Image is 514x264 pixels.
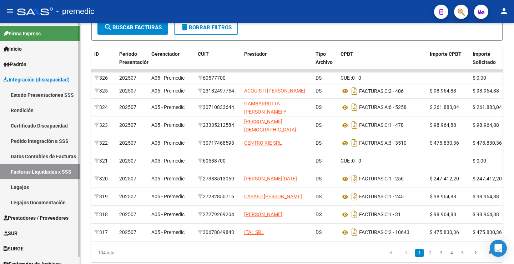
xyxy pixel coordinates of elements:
[151,140,185,146] span: A05 - Premedic
[244,101,286,123] span: GAMBARRUTTA [PERSON_NAME] Y [PERSON_NAME]
[458,249,467,257] a: 5
[244,88,305,94] span: ACQUISTI [PERSON_NAME]
[198,210,238,219] div: 27279269204
[151,75,185,81] span: A05 - Premedic
[359,230,389,235] span: FACTURAS C:
[426,249,434,257] a: 2
[94,139,114,147] div: 322
[56,4,95,19] span: - premedic
[415,249,424,257] a: 1
[198,139,238,147] div: 30717468593
[341,173,424,184] div: 1 - 256
[94,51,99,57] span: ID
[359,176,389,182] span: FACTURAS C:
[430,122,456,128] span: $ 98.964,88
[244,211,282,217] span: [PERSON_NAME]
[198,103,238,111] div: 30710833644
[384,249,397,257] a: go to first page
[97,20,168,35] button: Buscar Facturas
[350,119,359,131] i: Descargar documento
[151,51,180,57] span: Gerenciador
[104,24,162,31] span: Buscar Facturas
[94,74,114,82] div: 326
[341,119,424,131] div: 1 - 478
[473,88,499,94] span: $ 98.964,88
[244,140,282,146] span: CENTRO RIE SRL
[316,51,333,65] span: Tipo Archivo
[484,249,498,257] a: go to last page
[473,122,499,128] span: $ 98.964,88
[4,45,22,53] span: Inicio
[4,214,69,222] span: Prestadores / Proveedores
[473,211,499,217] span: $ 98.964,88
[350,101,359,113] i: Descargar documento
[151,88,185,94] span: A05 - Premedic
[316,211,322,217] span: DS
[359,212,389,218] span: FACTURAS C:
[313,46,338,78] datatable-header-cell: Tipo Archivo
[180,23,189,31] mat-icon: delete
[447,249,456,257] a: 4
[359,123,389,128] span: FACTURAS C:
[94,175,114,183] div: 320
[437,249,445,257] a: 3
[4,245,24,253] span: SURGE
[341,137,424,149] div: 3 - 3510
[341,51,353,57] span: CPBT
[359,88,389,94] span: FACTURAS C:
[116,46,148,78] datatable-header-cell: Período Presentación
[91,46,116,78] datatable-header-cell: ID
[4,30,41,38] span: Firma Express
[399,249,413,257] a: go to previous page
[473,104,502,110] span: $ 261.883,04
[244,194,302,199] span: CASAFU [PERSON_NAME]
[338,46,427,78] datatable-header-cell: CPBT
[316,194,322,199] span: DS
[198,74,238,82] div: 60577700
[446,247,457,259] li: page 4
[119,122,136,128] span: 202507
[341,191,424,202] div: 1 - 245
[473,158,486,164] span: $ 0,00
[119,211,136,217] span: 202507
[151,122,185,128] span: A05 - Premedic
[470,46,513,78] datatable-header-cell: Importe Solicitado
[316,104,322,110] span: DS
[198,121,238,129] div: 23335212584
[104,23,112,31] mat-icon: search
[198,228,238,236] div: 30678849843
[316,88,322,94] span: DS
[119,194,136,199] span: 202507
[469,249,482,257] a: go to next page
[457,247,468,259] li: page 5
[350,85,359,97] i: Descargar documento
[244,51,267,57] span: Prestador
[119,51,150,65] span: Período Presentación
[151,194,185,199] span: A05 - Premedic
[198,51,209,57] span: CUIT
[316,229,322,235] span: DS
[94,228,114,236] div: 317
[119,75,136,81] span: 202507
[119,176,136,181] span: 202507
[341,75,352,81] span: CUE :
[4,229,17,237] span: SUR
[473,75,486,81] span: $ 0,00
[316,140,322,146] span: DS
[341,226,424,238] div: 2 - 10643
[350,209,359,220] i: Descargar documento
[359,140,389,146] span: FACTURAS A:
[151,176,185,181] span: A05 - Premedic
[316,75,322,81] span: DS
[94,121,114,129] div: 323
[430,88,456,94] span: $ 98.964,88
[430,229,459,235] span: $ 475.830,36
[316,176,322,181] span: DS
[473,51,496,65] span: Importe Solicitado
[473,140,502,146] span: $ 475.830,36
[350,173,359,184] i: Descargar documento
[430,194,456,199] span: $ 98.964,88
[151,158,185,164] span: A05 - Premedic
[341,74,424,82] div: 0 - 0
[341,101,424,113] div: 6 - 5258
